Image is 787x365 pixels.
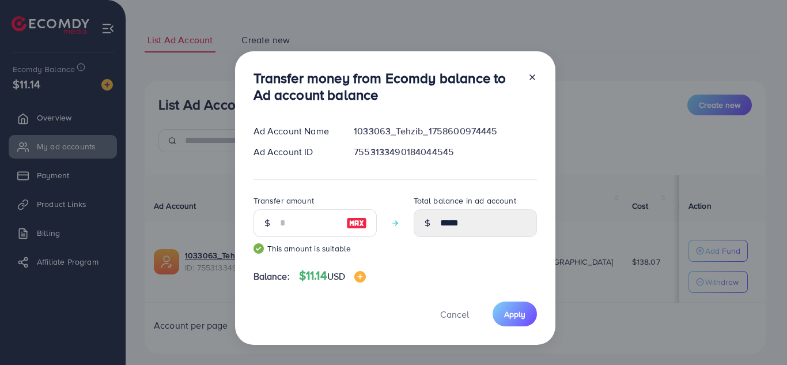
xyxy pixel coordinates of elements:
[345,125,546,138] div: 1033063_Tehzib_1758600974445
[493,302,537,326] button: Apply
[253,243,377,254] small: This amount is suitable
[504,308,525,320] span: Apply
[414,195,516,206] label: Total balance in ad account
[299,269,366,283] h4: $11.14
[253,195,314,206] label: Transfer amount
[253,70,519,103] h3: Transfer money from Ecomdy balance to Ad account balance
[244,125,345,138] div: Ad Account Name
[345,145,546,159] div: 7553133490184044545
[354,271,366,283] img: image
[244,145,345,159] div: Ad Account ID
[440,308,469,321] span: Cancel
[253,270,290,283] span: Balance:
[327,270,345,283] span: USD
[253,243,264,254] img: guide
[426,302,483,326] button: Cancel
[346,216,367,230] img: image
[738,313,778,356] iframe: Chat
